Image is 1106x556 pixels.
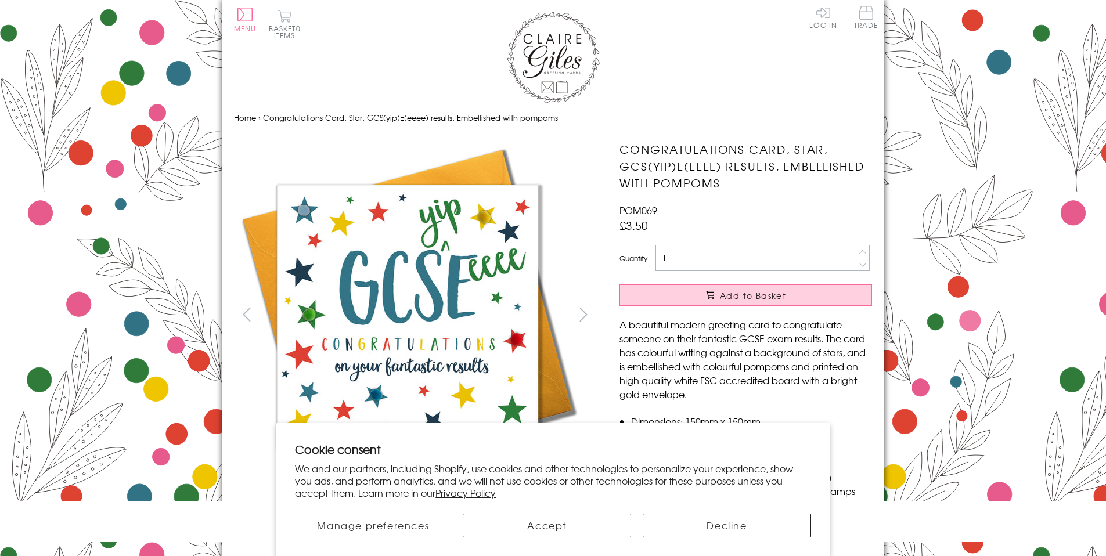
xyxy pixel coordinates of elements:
span: Trade [854,6,878,28]
nav: breadcrumbs [234,106,873,130]
h1: Congratulations Card, Star, GCS(yip)E(eeee) results, Embellished with pompoms [619,141,872,191]
span: Menu [234,23,257,34]
li: Dimensions: 150mm x 150mm [631,414,872,428]
img: Claire Giles Greetings Cards [507,12,600,103]
span: Add to Basket [720,290,786,301]
span: 0 items [274,23,301,41]
button: Accept [463,514,631,537]
button: Add to Basket [619,284,872,306]
p: We and our partners, including Shopify, use cookies and other technologies to personalize your ex... [295,463,811,499]
label: Quantity [619,253,647,263]
button: Basket0 items [269,9,301,39]
a: Home [234,112,256,123]
img: Congratulations Card, Star, GCS(yip)E(eeee) results, Embellished with pompoms [596,141,945,457]
button: Menu [234,8,257,32]
button: next [570,301,596,327]
button: Manage preferences [295,514,451,537]
a: Log In [809,6,837,28]
span: £3.50 [619,217,648,233]
button: Decline [643,514,811,537]
span: POM069 [619,203,657,217]
img: Congratulations Card, Star, GCS(yip)E(eeee) results, Embellished with pompoms [233,141,582,489]
h2: Cookie consent [295,441,811,457]
button: prev [234,301,260,327]
span: Manage preferences [317,518,429,532]
span: › [258,112,261,123]
a: Privacy Policy [435,486,496,500]
span: Congratulations Card, Star, GCS(yip)E(eeee) results, Embellished with pompoms [263,112,558,123]
a: Trade [854,6,878,31]
p: A beautiful modern greeting card to congratulate someone on their fantastic GCSE exam results. Th... [619,317,872,401]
